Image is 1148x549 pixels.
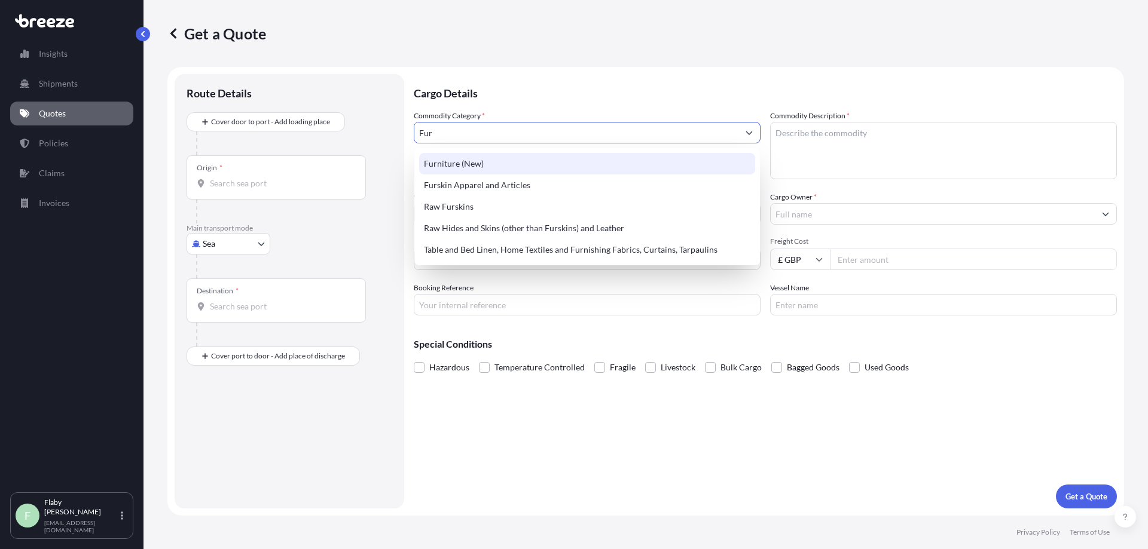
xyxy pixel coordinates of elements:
button: Show suggestions [738,122,760,143]
label: Commodity Description [770,110,850,122]
span: Livestock [661,358,695,376]
p: Terms of Use [1070,527,1110,537]
span: F [25,510,30,522]
input: Enter name [770,294,1117,315]
p: Get a Quote [167,24,266,43]
div: Raw Hides and Skins (other than Furskins) and Leather [419,217,755,239]
span: Used Goods [865,358,909,376]
div: Origin [197,163,222,173]
input: Origin [210,177,351,189]
p: [EMAIL_ADDRESS][DOMAIN_NAME] [44,519,118,533]
p: Claims [39,167,65,179]
p: Main transport mode [187,223,392,233]
button: Select transport [187,233,270,254]
p: Special Conditions [414,339,1117,349]
div: Destination [197,286,239,296]
input: Your internal reference [414,294,761,315]
p: Quotes [39,108,66,119]
span: Temperature Controlled [494,358,585,376]
div: Suggestions [419,153,755,260]
div: Table and Bed Linen, Home Textiles and Furnishing Fabrics, Curtains, Tarpaulins [419,239,755,260]
div: Raw Furskins [419,196,755,217]
span: Freight Cost [770,237,1117,246]
p: Invoices [39,197,69,209]
label: Vessel Name [770,282,809,294]
div: Furskin Apparel and Articles [419,174,755,196]
span: Bulk Cargo [720,358,762,376]
div: Furniture (New) [419,153,755,174]
p: Privacy Policy [1016,527,1060,537]
button: Show suggestions [1095,203,1116,225]
input: Full name [771,203,1095,225]
p: Shipments [39,78,78,90]
label: Commodity Category [414,110,485,122]
span: Load Type [414,237,450,249]
p: Insights [39,48,68,60]
span: Cover door to port - Add loading place [211,116,330,128]
p: Route Details [187,86,252,100]
label: Cargo Owner [770,191,817,203]
p: Flaby [PERSON_NAME] [44,498,118,517]
input: Destination [210,300,351,312]
span: Bagged Goods [787,358,839,376]
span: Fragile [610,358,636,376]
input: Enter amount [830,249,1117,270]
span: Hazardous [429,358,469,376]
span: Commodity Value [414,191,761,201]
input: Select a commodity type [414,122,738,143]
label: Booking Reference [414,282,474,294]
p: Policies [39,137,68,149]
span: Sea [203,238,215,250]
p: Get a Quote [1065,490,1107,502]
span: Cover port to door - Add place of discharge [211,350,345,362]
p: Cargo Details [414,74,1117,110]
